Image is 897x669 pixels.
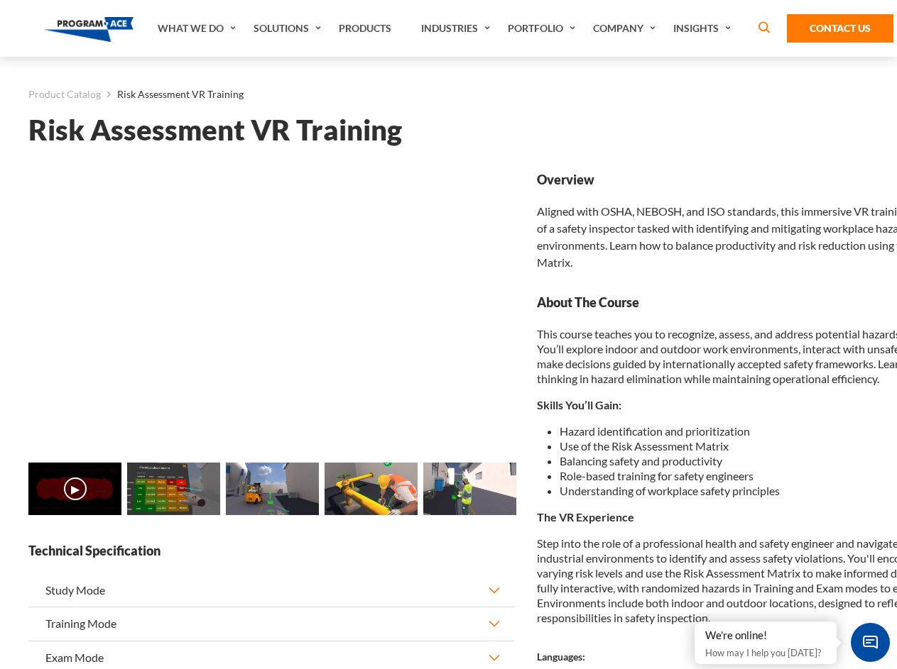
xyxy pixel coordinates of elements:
[423,463,516,515] img: Risk Assessment VR Training - Preview 4
[787,14,893,43] a: Contact Us
[127,463,220,515] img: Risk Assessment VR Training - Preview 1
[705,629,826,643] div: We're online!
[44,17,134,42] img: Program-Ace
[28,607,514,640] button: Training Mode
[226,463,319,515] img: Risk Assessment VR Training - Preview 2
[28,171,514,444] iframe: Risk Assessment VR Training - Video 0
[537,651,585,663] strong: Languages:
[101,85,244,104] li: Risk Assessment VR Training
[64,477,87,500] button: ▶
[705,644,826,661] p: How may I help you [DATE]?
[28,463,121,515] img: Risk Assessment VR Training - Video 0
[851,623,890,662] span: Chat Widget
[325,463,418,515] img: Risk Assessment VR Training - Preview 3
[28,574,514,607] button: Study Mode
[28,85,101,104] a: Product Catalog
[28,542,514,560] strong: Technical Specification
